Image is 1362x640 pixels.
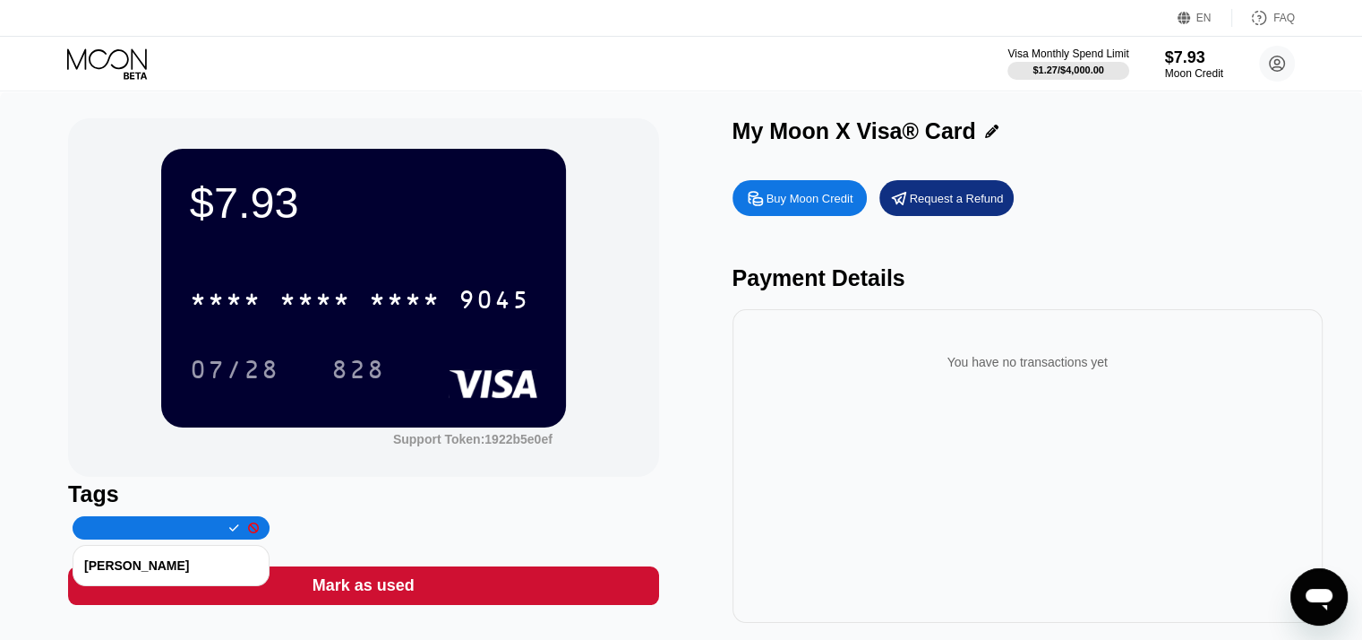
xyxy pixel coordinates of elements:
[1165,48,1223,80] div: $7.93Moon Credit
[393,432,553,446] div: Support Token: 1922b5e0ef
[910,191,1004,206] div: Request a Refund
[1007,48,1128,80] div: Visa Monthly Spend Limit$1.27/$4,000.00
[313,575,415,596] div: Mark as used
[732,118,976,144] div: My Moon X Visa® Card
[1290,568,1348,626] iframe: Bouton de lancement de la fenêtre de messagerie
[190,177,537,228] div: $7.93
[1232,9,1295,27] div: FAQ
[1196,12,1212,24] div: EN
[458,288,530,316] div: 9045
[747,337,1308,387] div: You have no transactions yet
[1007,48,1128,60] div: Visa Monthly Spend Limit
[1165,48,1223,67] div: $7.93
[176,347,293,392] div: 07/28
[331,358,385,386] div: 828
[767,191,853,206] div: Buy Moon Credit
[190,358,279,386] div: 07/28
[318,347,398,392] div: 828
[732,265,1323,291] div: Payment Details
[1165,67,1223,80] div: Moon Credit
[879,180,1014,216] div: Request a Refund
[1178,9,1232,27] div: EN
[1273,12,1295,24] div: FAQ
[84,551,258,580] div: [PERSON_NAME]
[68,566,658,605] div: Mark as used
[68,481,658,507] div: Tags
[1032,65,1104,75] div: $1.27 / $4,000.00
[732,180,867,216] div: Buy Moon Credit
[393,432,553,446] div: Support Token:1922b5e0ef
